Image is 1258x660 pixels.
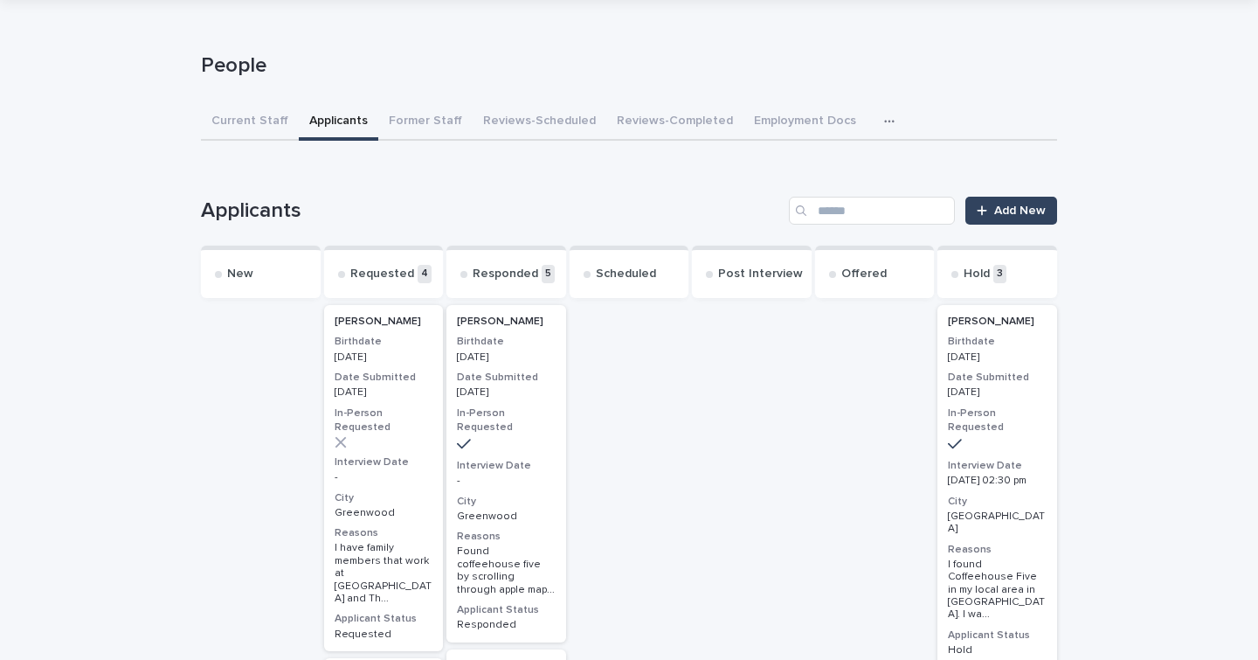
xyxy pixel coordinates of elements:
h3: Birthdate [948,335,1047,349]
p: 3 [993,265,1006,283]
p: [DATE] [335,351,433,364]
input: Search [789,197,955,225]
span: Add New [994,205,1046,217]
h3: Date Submitted [335,371,433,385]
h3: Interview Date [335,455,433,469]
p: - [457,475,556,487]
p: [GEOGRAPHIC_DATA] [948,511,1047,536]
h3: Applicant Status [457,603,556,617]
h3: In-Person Requested [335,406,433,434]
span: Found coffeehouse five by scrolling through apple map ... [457,545,556,596]
h1: Applicants [201,198,782,224]
p: Requested [335,629,433,641]
h3: Reasons [335,526,433,540]
h3: Date Submitted [948,371,1047,385]
p: [DATE] [335,386,433,399]
h3: Interview Date [457,459,556,473]
h3: Birthdate [457,335,556,349]
button: Employment Docs [743,104,867,141]
h3: Reasons [948,543,1047,557]
h3: Birthdate [335,335,433,349]
h3: In-Person Requested [948,406,1047,434]
button: Reviews-Completed [606,104,743,141]
h3: In-Person Requested [457,406,556,434]
h3: Applicant Status [335,612,433,626]
h3: Interview Date [948,459,1047,473]
p: - [335,471,433,483]
p: Hold [948,644,1047,657]
p: Greenwood [457,511,556,523]
p: Scheduled [596,267,656,281]
p: [DATE] 02:30 pm [948,475,1047,487]
p: [DATE] [948,351,1047,364]
div: Found coffeehouse five by scrolling through apple maps for some local coffee place that isn't all... [457,545,556,596]
h3: Applicant Status [948,629,1047,643]
p: Hold [964,267,990,281]
p: [DATE] [948,386,1047,399]
button: Applicants [299,104,378,141]
button: Reviews-Scheduled [473,104,606,141]
p: 5 [542,265,555,283]
p: Offered [841,267,887,281]
span: I found Coffeehouse Five in my local area in [GEOGRAPHIC_DATA]. I wa ... [948,559,1047,622]
p: Responded [473,267,538,281]
div: I have family members that work at Town hall and The Hope gallery that often talk about how much ... [335,542,433,605]
h3: Date Submitted [457,371,556,385]
a: Add New [965,197,1057,225]
p: Responded [457,619,556,631]
span: I have family members that work at [GEOGRAPHIC_DATA] and Th ... [335,542,433,605]
p: Post Interview [718,267,803,281]
p: New [227,267,253,281]
p: [PERSON_NAME] [335,316,433,328]
p: 4 [418,265,432,283]
button: Current Staff [201,104,299,141]
p: [DATE] [457,386,556,399]
p: People [201,53,1050,79]
p: Requested [350,267,414,281]
a: [PERSON_NAME]Birthdate[DATE]Date Submitted[DATE]In-Person RequestedInterview Date-CityGreenwoodRe... [446,305,566,643]
p: Greenwood [335,507,433,519]
h3: City [335,491,433,505]
h3: City [457,495,556,509]
h3: Reasons [457,530,556,544]
a: [PERSON_NAME]Birthdate[DATE]Date Submitted[DATE]In-Person RequestedInterview Date-CityGreenwoodRe... [324,305,444,651]
p: [PERSON_NAME] [948,316,1047,328]
h3: City [948,495,1047,509]
p: [DATE] [457,351,556,364]
p: [PERSON_NAME] [457,316,556,328]
div: I found Coffeehouse Five in my local area in Bargersville. I want to start working in food sevice... [948,559,1047,622]
button: Former Staff [378,104,473,141]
